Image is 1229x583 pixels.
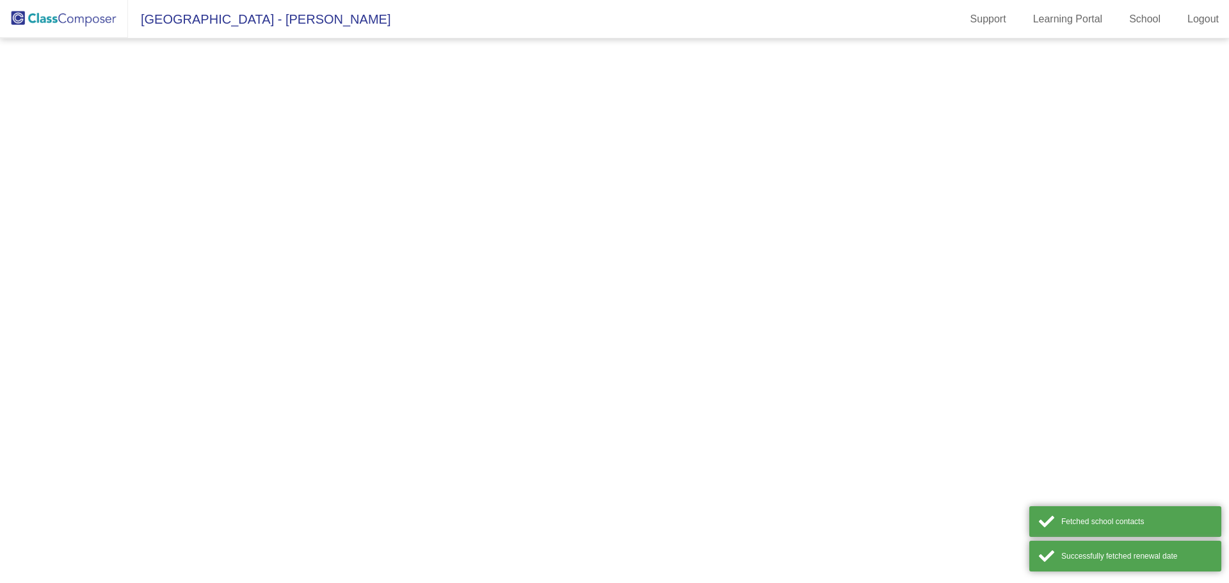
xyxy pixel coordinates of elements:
[1061,516,1212,527] div: Fetched school contacts
[1177,9,1229,29] a: Logout
[1023,9,1113,29] a: Learning Portal
[1061,550,1212,562] div: Successfully fetched renewal date
[1119,9,1171,29] a: School
[128,9,390,29] span: [GEOGRAPHIC_DATA] - [PERSON_NAME]
[960,9,1016,29] a: Support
